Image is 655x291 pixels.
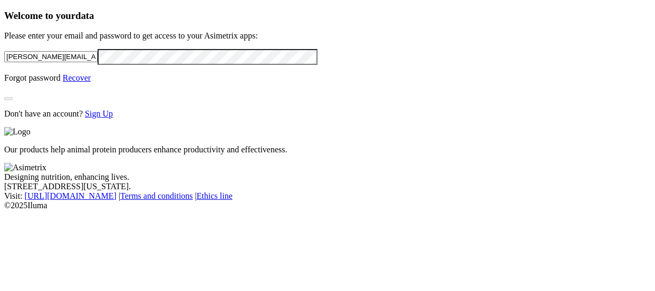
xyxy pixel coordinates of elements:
a: Ethics line [197,191,233,200]
p: Don't have an account? [4,109,651,119]
div: Designing nutrition, enhancing lives. [4,172,651,182]
div: © 2025 Iluma [4,201,651,210]
div: Visit : | | [4,191,651,201]
p: Forgot password [4,73,651,83]
img: Logo [4,127,31,137]
p: Please enter your email and password to get access to your Asimetrix apps: [4,31,651,41]
a: [URL][DOMAIN_NAME] [25,191,117,200]
div: [STREET_ADDRESS][US_STATE]. [4,182,651,191]
a: Recover [63,73,91,82]
h3: Welcome to your [4,10,651,22]
a: Terms and conditions [120,191,193,200]
span: data [75,10,94,21]
input: Your email [4,51,98,62]
p: Our products help animal protein producers enhance productivity and effectiveness. [4,145,651,154]
a: Sign Up [85,109,113,118]
img: Asimetrix [4,163,46,172]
